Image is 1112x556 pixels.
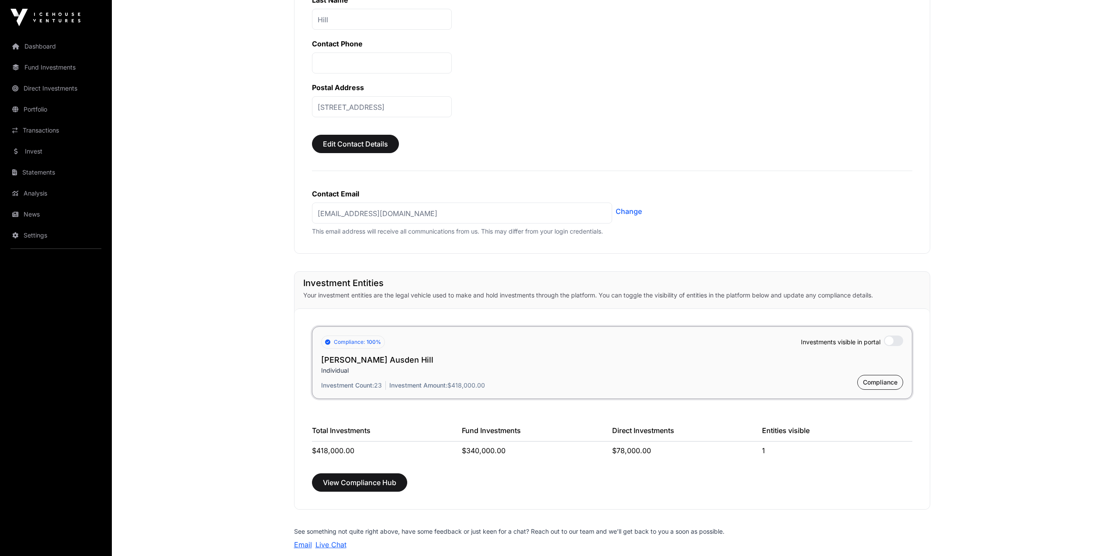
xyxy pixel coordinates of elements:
[312,482,407,491] a: View Compliance Hub
[1068,514,1112,556] iframe: Chat Widget
[321,366,903,375] p: Individual
[389,381,447,389] span: Investment Amount:
[312,83,364,92] label: Postal Address
[321,381,374,389] span: Investment Count:
[303,277,921,289] h1: Investment Entities
[762,445,912,456] div: 1
[367,339,381,346] span: 100%
[7,205,105,224] a: News
[312,9,452,30] p: Hill
[312,189,359,198] label: Contact Email
[612,445,762,456] div: $78,000.00
[7,37,105,56] a: Dashboard
[462,425,612,442] div: Fund Investments
[312,445,462,456] div: $418,000.00
[7,226,105,245] a: Settings
[857,380,903,389] a: Compliance
[7,58,105,77] a: Fund Investments
[7,79,105,98] a: Direct Investments
[294,540,312,549] a: Email
[7,100,105,119] a: Portfolio
[323,477,396,488] span: View Compliance Hub
[462,445,612,456] div: $340,000.00
[321,354,903,366] h2: [PERSON_NAME] Ausden Hill
[312,135,399,153] button: Edit Contact Details
[321,381,386,390] p: 23
[857,375,903,390] button: Compliance
[801,338,880,346] span: Investments visible in portal
[7,142,105,161] a: Invest
[863,378,897,387] span: Compliance
[334,339,365,346] span: Compliance:
[616,206,642,217] a: Change
[10,9,80,26] img: Icehouse Ventures Logo
[312,203,612,224] p: [EMAIL_ADDRESS][DOMAIN_NAME]
[884,336,903,346] label: Minimum 1 Entity Active
[312,425,462,442] div: Total Investments
[303,291,921,300] p: Your investment entities are the legal vehicle used to make and hold investments through the plat...
[612,425,762,442] div: Direct Investments
[315,540,346,549] a: Live Chat
[312,473,407,492] button: View Compliance Hub
[762,425,912,442] div: Entities visible
[312,227,912,236] p: This email address will receive all communications from us. This may differ from your login crede...
[7,121,105,140] a: Transactions
[7,184,105,203] a: Analysis
[312,96,452,117] p: [STREET_ADDRESS]
[294,527,930,536] p: See something not quite right above, have some feedback or just keen for a chat? Reach out to our...
[389,381,485,390] p: $418,000.00
[7,163,105,182] a: Statements
[312,39,363,48] label: Contact Phone
[323,139,388,149] span: Edit Contact Details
